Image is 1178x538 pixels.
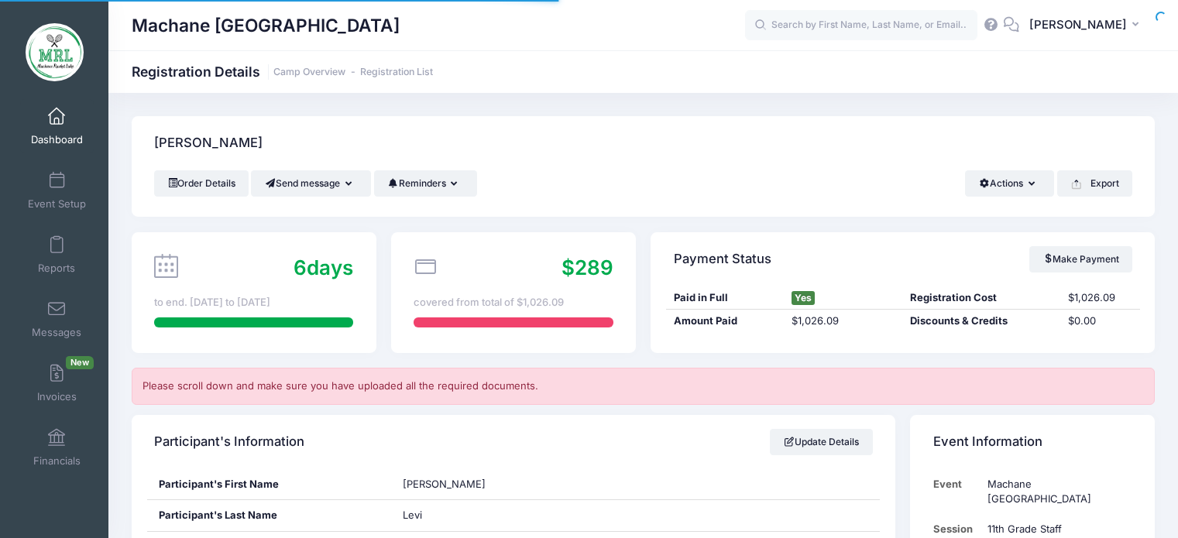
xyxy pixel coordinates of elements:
[666,290,785,306] div: Paid in Full
[674,237,771,281] h4: Payment Status
[1061,290,1140,306] div: $1,026.09
[785,314,903,329] div: $1,026.09
[294,252,353,283] div: days
[360,67,433,78] a: Registration List
[1029,246,1132,272] a: Make Payment
[32,326,81,339] span: Messages
[132,368,1155,405] div: Please scroll down and make sure you have uploaded all the required documents.
[251,170,371,197] button: Send message
[965,170,1054,197] button: Actions
[562,255,613,279] span: $289
[903,314,1061,329] div: Discounts & Credits
[1061,314,1140,329] div: $0.00
[666,314,785,329] div: Amount Paid
[403,478,486,490] span: [PERSON_NAME]
[903,290,1061,306] div: Registration Cost
[273,67,345,78] a: Camp Overview
[20,356,94,410] a: InvoicesNew
[933,420,1042,464] h4: Event Information
[20,99,94,153] a: Dashboard
[154,122,263,166] h4: [PERSON_NAME]
[770,429,873,455] a: Update Details
[20,420,94,475] a: Financials
[20,292,94,346] a: Messages
[31,133,83,146] span: Dashboard
[132,8,400,43] h1: Machane [GEOGRAPHIC_DATA]
[147,500,392,531] div: Participant's Last Name
[294,255,307,279] span: 6
[792,291,815,305] span: Yes
[26,23,84,81] img: Machane Racket Lake
[38,262,75,275] span: Reports
[933,469,981,515] td: Event
[154,295,353,310] div: to end. [DATE] to [DATE]
[66,356,94,369] span: New
[147,469,392,500] div: Participant's First Name
[132,63,433,80] h1: Registration Details
[403,509,422,521] span: Levi
[414,295,613,310] div: covered from total of $1,026.09
[1029,16,1127,33] span: [PERSON_NAME]
[745,10,977,41] input: Search by First Name, Last Name, or Email...
[154,420,304,464] h4: Participant's Information
[28,197,86,211] span: Event Setup
[980,469,1132,515] td: Machane [GEOGRAPHIC_DATA]
[33,454,81,468] span: Financials
[154,170,249,197] a: Order Details
[1019,8,1155,43] button: [PERSON_NAME]
[374,170,477,197] button: Reminders
[1057,170,1132,197] button: Export
[20,228,94,282] a: Reports
[37,390,77,403] span: Invoices
[20,163,94,218] a: Event Setup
